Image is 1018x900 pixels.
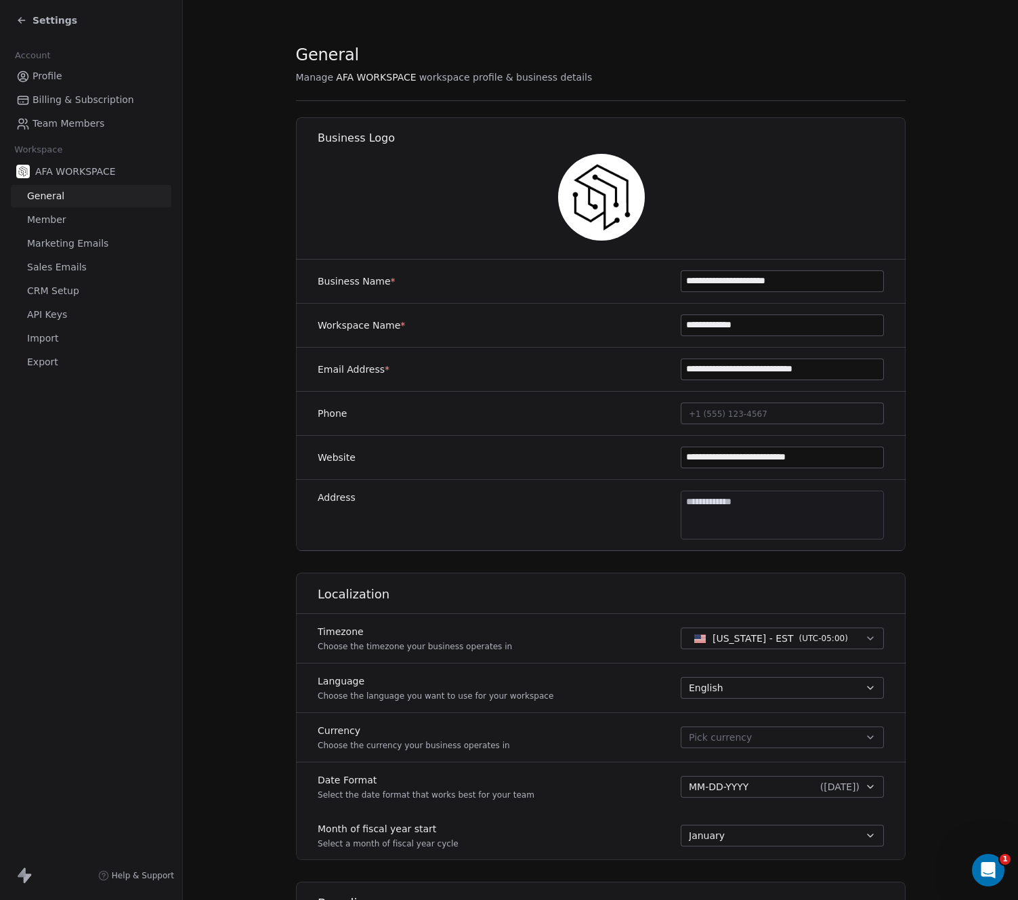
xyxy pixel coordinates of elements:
span: CRM Setup [27,284,79,298]
label: Website [318,451,356,464]
label: Date Format [318,773,534,787]
button: Pick currency [681,727,884,748]
a: Member [11,209,171,231]
span: Account [9,45,56,66]
span: 1 [1000,854,1011,865]
img: black.png [16,165,30,178]
span: [US_STATE] - EST [713,632,794,645]
label: Timezone [318,625,512,638]
span: Export [27,355,58,369]
p: Choose the currency your business operates in [318,740,510,751]
span: Manage [296,70,334,84]
span: API Keys [27,308,67,322]
span: AFA WORKSPACE [35,165,116,178]
label: Email Address [318,363,389,376]
a: Sales Emails [11,256,171,279]
button: +1 (555) 123-4567 [681,403,884,424]
a: Import [11,327,171,350]
p: Choose the timezone your business operates in [318,641,512,652]
span: Member [27,213,66,227]
h1: Business Logo [318,131,906,146]
span: Sales Emails [27,260,87,274]
span: Pick currency [689,731,752,745]
button: [US_STATE] - EST(UTC-05:00) [681,628,884,649]
span: Settings [33,14,77,27]
a: CRM Setup [11,280,171,302]
a: Team Members [11,112,171,135]
label: Month of fiscal year start [318,822,459,836]
label: Address [318,491,356,504]
label: Business Name [318,274,396,288]
span: ( UTC-05:00 ) [799,632,847,645]
span: Profile [33,69,62,83]
img: black.png [557,154,644,241]
span: AFA WORKSPACE [336,70,417,84]
span: January [689,829,725,842]
a: Billing & Subscription [11,89,171,111]
a: Help & Support [98,870,174,881]
span: General [296,45,360,65]
a: Marketing Emails [11,232,171,255]
label: Currency [318,724,510,737]
p: Select a month of fiscal year cycle [318,838,459,849]
h1: Localization [318,586,906,602]
a: Profile [11,65,171,87]
span: MM-DD-YYYY [689,780,748,794]
iframe: Intercom live chat [972,854,1004,886]
a: API Keys [11,304,171,326]
span: Team Members [33,117,104,131]
span: +1 (555) 123-4567 [689,409,767,419]
a: Settings [16,14,77,27]
span: Marketing Emails [27,237,108,251]
span: workspace profile & business details [419,70,593,84]
span: Import [27,331,58,346]
span: General [27,189,64,203]
a: General [11,185,171,207]
span: Help & Support [112,870,174,881]
span: English [689,681,723,695]
label: Workspace Name [318,319,405,332]
span: Billing & Subscription [33,93,134,107]
span: Workspace [9,140,68,160]
span: ( [DATE] ) [820,780,859,794]
a: Export [11,351,171,373]
p: Choose the language you want to use for your workspace [318,691,553,701]
label: Language [318,674,553,688]
label: Phone [318,407,347,420]
p: Select the date format that works best for your team [318,790,534,800]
